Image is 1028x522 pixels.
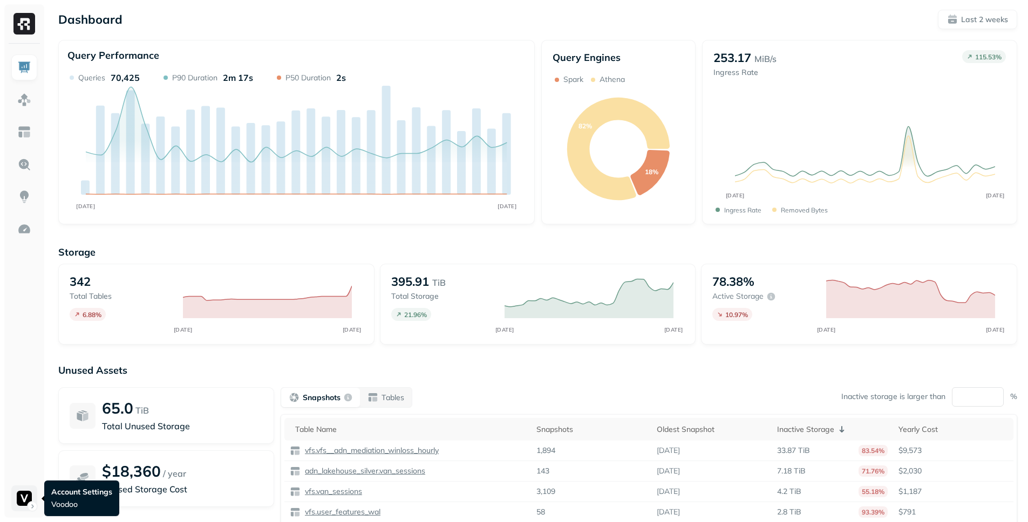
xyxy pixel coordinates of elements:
p: Query Performance [67,49,159,61]
p: vfs.user_features_wal [303,507,380,517]
a: adn_lakehouse_silver.van_sessions [301,466,425,476]
p: $18,360 [102,462,161,480]
p: % [1010,391,1017,402]
p: 58 [536,507,545,517]
p: 33.87 TiB [777,445,810,456]
p: 253.17 [713,50,751,65]
p: 7.18 TiB [777,466,806,476]
tspan: [DATE] [985,192,1004,199]
p: P90 Duration [172,73,217,83]
p: [DATE] [657,486,680,497]
tspan: [DATE] [725,192,744,199]
p: 21.96 % [404,311,427,319]
p: TiB [135,404,149,417]
img: Voodoo [17,491,32,506]
p: 4.2 TiB [777,486,801,497]
img: table [290,445,301,456]
img: table [290,486,301,497]
p: adn_lakehouse_silver.van_sessions [303,466,425,476]
div: Yearly Cost [898,424,1008,435]
p: Inactive Storage [777,424,834,435]
p: 78.38% [712,274,754,289]
p: Total storage [391,291,494,301]
p: 143 [536,466,549,476]
p: Last 2 weeks [961,15,1008,25]
p: Active storage [712,291,764,301]
p: Unused Storage Cost [102,483,263,496]
p: 342 [70,274,91,289]
p: TiB [432,276,446,289]
p: [DATE] [657,445,680,456]
p: 2.8 TiB [777,507,801,517]
tspan: [DATE] [498,203,516,209]
p: Tables [382,393,404,403]
p: $9,573 [898,445,1008,456]
p: / year [163,467,186,480]
p: Unused Assets [58,364,1017,376]
p: 70,425 [111,72,140,83]
text: 82% [578,122,592,130]
a: vfs.vfs__adn_mediation_winloss_hourly [301,445,439,456]
p: 2s [336,72,346,83]
p: $2,030 [898,466,1008,476]
tspan: [DATE] [985,326,1004,333]
tspan: [DATE] [664,326,683,333]
div: Snapshots [536,424,646,435]
text: 18% [644,168,658,176]
tspan: [DATE] [495,326,514,333]
a: vfs.user_features_wal [301,507,380,517]
p: Ingress Rate [713,67,777,78]
tspan: [DATE] [76,203,95,209]
p: Account Settings [51,487,112,497]
img: table [290,507,301,518]
p: Total tables [70,291,172,301]
img: Dashboard [17,60,31,74]
div: Table Name [295,424,526,435]
tspan: [DATE] [174,326,193,333]
p: Spark [563,74,583,85]
p: 10.97 % [725,311,748,319]
p: Query Engines [553,51,684,64]
img: Asset Explorer [17,125,31,139]
a: vfs.van_sessions [301,486,362,497]
p: $1,187 [898,486,1008,497]
p: 395.91 [391,274,429,289]
p: Queries [78,73,105,83]
img: table [290,466,301,477]
p: [DATE] [657,466,680,476]
p: Total Unused Storage [102,420,263,432]
img: Query Explorer [17,157,31,171]
p: 93.39% [859,506,888,518]
p: Storage [58,246,1017,258]
p: 6.88 % [83,311,101,319]
p: vfs.vfs__adn_mediation_winloss_hourly [303,445,439,456]
button: Last 2 weeks [938,10,1017,29]
p: 1,894 [536,445,555,456]
p: 3,109 [536,486,555,497]
p: $791 [898,507,1008,517]
img: Assets [17,93,31,107]
p: 2m 17s [223,72,253,83]
tspan: [DATE] [343,326,362,333]
p: vfs.van_sessions [303,486,362,497]
p: Voodoo [51,499,112,510]
p: 55.18% [859,486,888,497]
p: Dashboard [58,12,122,27]
img: Insights [17,190,31,204]
p: Removed bytes [781,206,828,214]
p: Inactive storage is larger than [841,391,945,402]
div: Oldest Snapshot [657,424,766,435]
p: 83.54% [859,445,888,456]
p: Ingress Rate [724,206,761,214]
p: Athena [600,74,625,85]
img: Ryft [13,13,35,35]
p: 115.53 % [975,53,1002,61]
p: Snapshots [303,393,341,403]
tspan: [DATE] [816,326,835,333]
p: P50 Duration [285,73,331,83]
p: MiB/s [754,52,777,65]
p: 65.0 [102,399,133,417]
p: 71.76% [859,465,888,477]
img: Optimization [17,222,31,236]
p: [DATE] [657,507,680,517]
